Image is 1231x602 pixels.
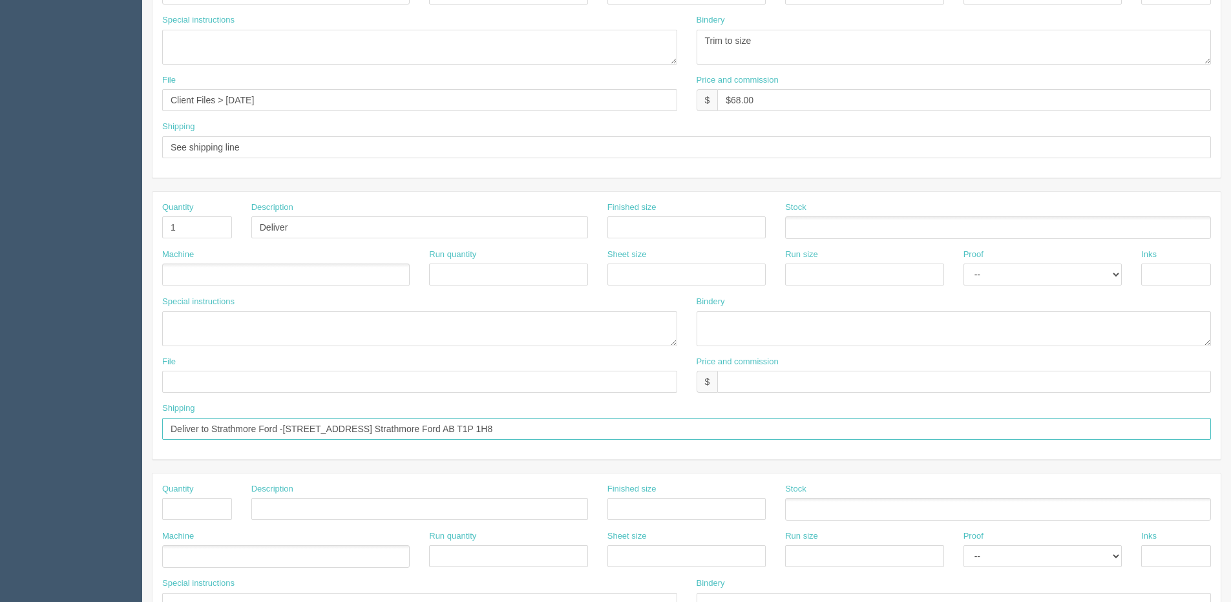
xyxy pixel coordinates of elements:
[162,121,195,133] label: Shipping
[1141,530,1157,543] label: Inks
[697,30,1212,65] textarea: Trim to size
[162,483,193,495] label: Quantity
[162,202,193,214] label: Quantity
[162,356,176,368] label: File
[785,530,818,543] label: Run size
[963,249,984,261] label: Proof
[251,483,293,495] label: Description
[162,14,235,26] label: Special instructions
[429,530,476,543] label: Run quantity
[785,202,806,214] label: Stock
[963,530,984,543] label: Proof
[162,74,176,87] label: File
[697,89,718,111] div: $
[162,530,194,543] label: Machine
[785,249,818,261] label: Run size
[697,577,725,590] label: Bindery
[697,356,779,368] label: Price and commission
[697,371,718,393] div: $
[607,249,647,261] label: Sheet size
[607,202,657,214] label: Finished size
[607,530,647,543] label: Sheet size
[251,202,293,214] label: Description
[162,577,235,590] label: Special instructions
[607,483,657,495] label: Finished size
[162,249,194,261] label: Machine
[162,402,195,415] label: Shipping
[162,296,235,308] label: Special instructions
[429,249,476,261] label: Run quantity
[697,14,725,26] label: Bindery
[785,483,806,495] label: Stock
[697,74,779,87] label: Price and commission
[697,296,725,308] label: Bindery
[1141,249,1157,261] label: Inks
